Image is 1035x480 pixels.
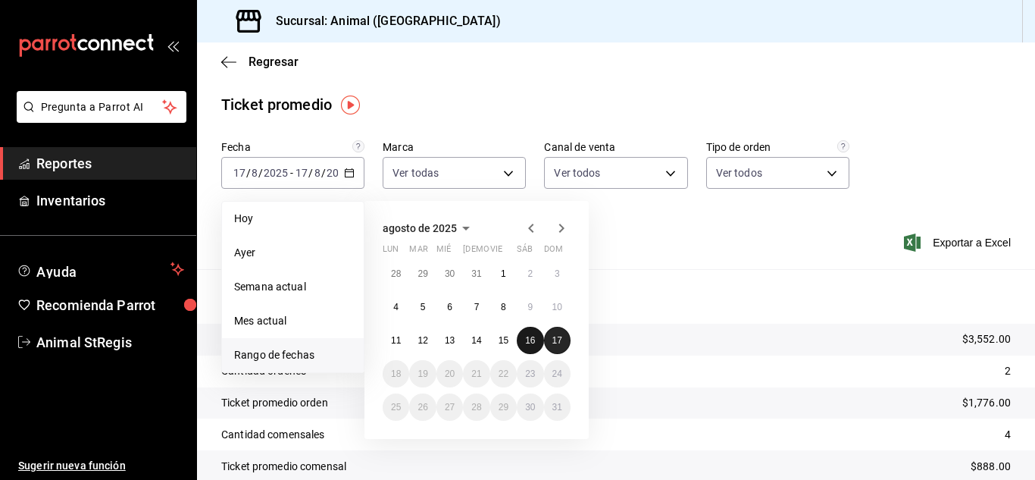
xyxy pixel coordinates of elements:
span: Animal StRegis [36,332,184,353]
button: 5 de agosto de 2025 [409,293,436,321]
abbr: 29 de agosto de 2025 [499,402,508,413]
abbr: 11 de agosto de 2025 [391,335,401,346]
span: Sugerir nueva función [18,458,184,474]
abbr: 30 de agosto de 2025 [525,402,535,413]
abbr: jueves [463,244,552,260]
button: 28 de agosto de 2025 [463,394,489,421]
abbr: 31 de julio de 2025 [471,268,481,279]
button: 9 de agosto de 2025 [517,293,543,321]
p: $888.00 [971,459,1011,475]
h3: Sucursal: Animal ([GEOGRAPHIC_DATA]) [264,12,501,30]
button: 1 de agosto de 2025 [490,260,517,287]
span: / [258,167,263,179]
abbr: 26 de agosto de 2025 [417,402,427,413]
button: 12 de agosto de 2025 [409,327,436,354]
button: 10 de agosto de 2025 [544,293,571,321]
abbr: 4 de agosto de 2025 [393,302,399,312]
abbr: 14 de agosto de 2025 [471,335,481,346]
span: Pregunta a Parrot AI [41,99,163,115]
abbr: 31 de agosto de 2025 [552,402,562,413]
p: $3,552.00 [962,331,1011,347]
button: 30 de agosto de 2025 [517,394,543,421]
label: Marca [383,142,526,152]
button: 18 de agosto de 2025 [383,360,409,387]
abbr: 3 de agosto de 2025 [555,268,560,279]
abbr: viernes [490,244,502,260]
img: Tooltip marker [341,96,360,115]
abbr: 15 de agosto de 2025 [499,335,508,346]
button: 28 de julio de 2025 [383,260,409,287]
input: -- [251,167,258,179]
p: Ticket promedio comensal [221,459,346,475]
abbr: 12 de agosto de 2025 [417,335,427,346]
abbr: 28 de agosto de 2025 [471,402,481,413]
abbr: 1 de agosto de 2025 [501,268,506,279]
span: Ayer [234,245,352,261]
button: 26 de agosto de 2025 [409,394,436,421]
div: Ticket promedio [221,93,332,116]
button: 27 de agosto de 2025 [436,394,463,421]
button: 22 de agosto de 2025 [490,360,517,387]
p: Cantidad comensales [221,427,325,443]
abbr: 21 de agosto de 2025 [471,369,481,379]
span: Semana actual [234,279,352,295]
button: 3 de agosto de 2025 [544,260,571,287]
abbr: 6 de agosto de 2025 [447,302,452,312]
button: 14 de agosto de 2025 [463,327,489,354]
button: 29 de julio de 2025 [409,260,436,287]
button: 11 de agosto de 2025 [383,327,409,354]
button: 24 de agosto de 2025 [544,360,571,387]
label: Fecha [221,142,364,152]
span: Rango de fechas [234,347,352,363]
span: Reportes [36,153,184,174]
span: Ver todas [392,165,439,180]
abbr: 25 de agosto de 2025 [391,402,401,413]
span: / [246,167,251,179]
span: Ver todos [716,165,762,180]
abbr: 23 de agosto de 2025 [525,369,535,379]
button: 30 de julio de 2025 [436,260,463,287]
span: Hoy [234,211,352,227]
button: Exportar a Excel [907,234,1011,252]
abbr: 22 de agosto de 2025 [499,369,508,379]
abbr: domingo [544,244,563,260]
span: agosto de 2025 [383,222,457,234]
abbr: martes [409,244,427,260]
button: Regresar [221,55,299,69]
input: -- [233,167,246,179]
abbr: 8 de agosto de 2025 [501,302,506,312]
button: 29 de agosto de 2025 [490,394,517,421]
abbr: 9 de agosto de 2025 [527,302,533,312]
button: 23 de agosto de 2025 [517,360,543,387]
button: 15 de agosto de 2025 [490,327,517,354]
button: 20 de agosto de 2025 [436,360,463,387]
span: Mes actual [234,313,352,329]
abbr: 28 de julio de 2025 [391,268,401,279]
span: / [308,167,313,179]
button: 21 de agosto de 2025 [463,360,489,387]
button: 2 de agosto de 2025 [517,260,543,287]
button: open_drawer_menu [167,39,179,52]
button: 16 de agosto de 2025 [517,327,543,354]
abbr: sábado [517,244,533,260]
abbr: miércoles [436,244,451,260]
button: 19 de agosto de 2025 [409,360,436,387]
button: 31 de julio de 2025 [463,260,489,287]
button: 31 de agosto de 2025 [544,394,571,421]
abbr: lunes [383,244,399,260]
button: 6 de agosto de 2025 [436,293,463,321]
input: -- [314,167,321,179]
span: Ayuda [36,260,164,278]
a: Pregunta a Parrot AI [11,110,186,126]
input: ---- [263,167,289,179]
abbr: 19 de agosto de 2025 [417,369,427,379]
abbr: 5 de agosto de 2025 [421,302,426,312]
abbr: 18 de agosto de 2025 [391,369,401,379]
span: Regresar [249,55,299,69]
p: 4 [1005,427,1011,443]
button: 25 de agosto de 2025 [383,394,409,421]
button: 8 de agosto de 2025 [490,293,517,321]
button: Pregunta a Parrot AI [17,91,186,123]
abbr: 17 de agosto de 2025 [552,335,562,346]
